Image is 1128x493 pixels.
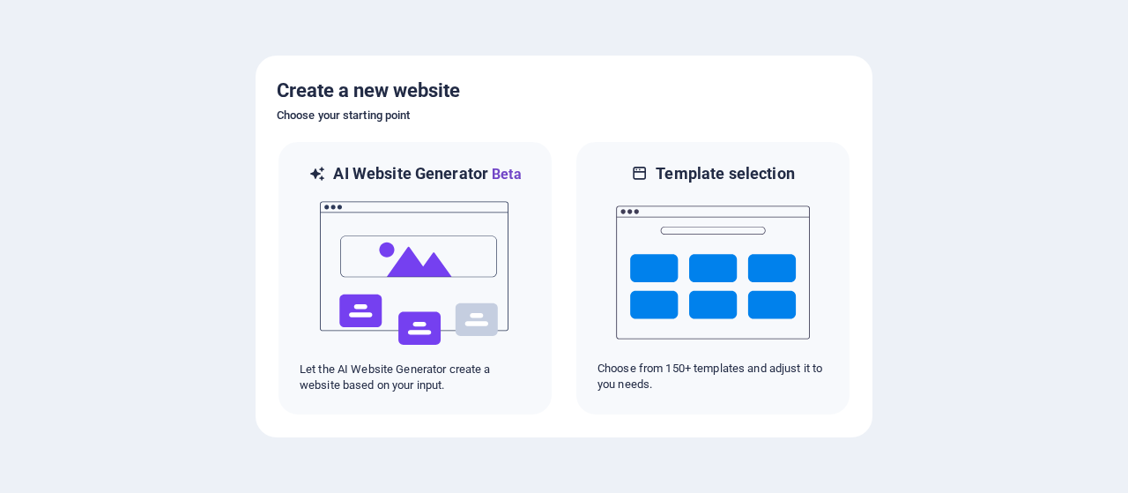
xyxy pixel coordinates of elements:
[277,140,553,416] div: AI Website GeneratorBetaaiLet the AI Website Generator create a website based on your input.
[575,140,851,416] div: Template selectionChoose from 150+ templates and adjust it to you needs.
[333,163,521,185] h6: AI Website Generator
[277,77,851,105] h5: Create a new website
[656,163,794,184] h6: Template selection
[597,361,828,392] p: Choose from 150+ templates and adjust it to you needs.
[488,166,522,183] span: Beta
[300,362,531,393] p: Let the AI Website Generator create a website based on your input.
[277,105,851,126] h6: Choose your starting point
[318,185,512,362] img: ai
